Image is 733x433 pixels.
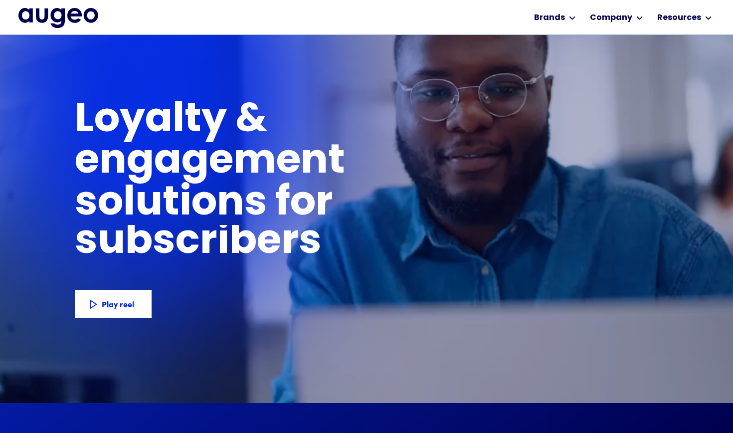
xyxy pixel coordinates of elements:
div: Company [590,12,632,24]
h1: subscribers [75,222,322,263]
div: Brands [534,12,565,24]
div: Resources [657,12,701,24]
a: Play reel [75,290,152,318]
h1: Loyalty & engagement solutions for [75,100,506,224]
a: home [18,8,98,29]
